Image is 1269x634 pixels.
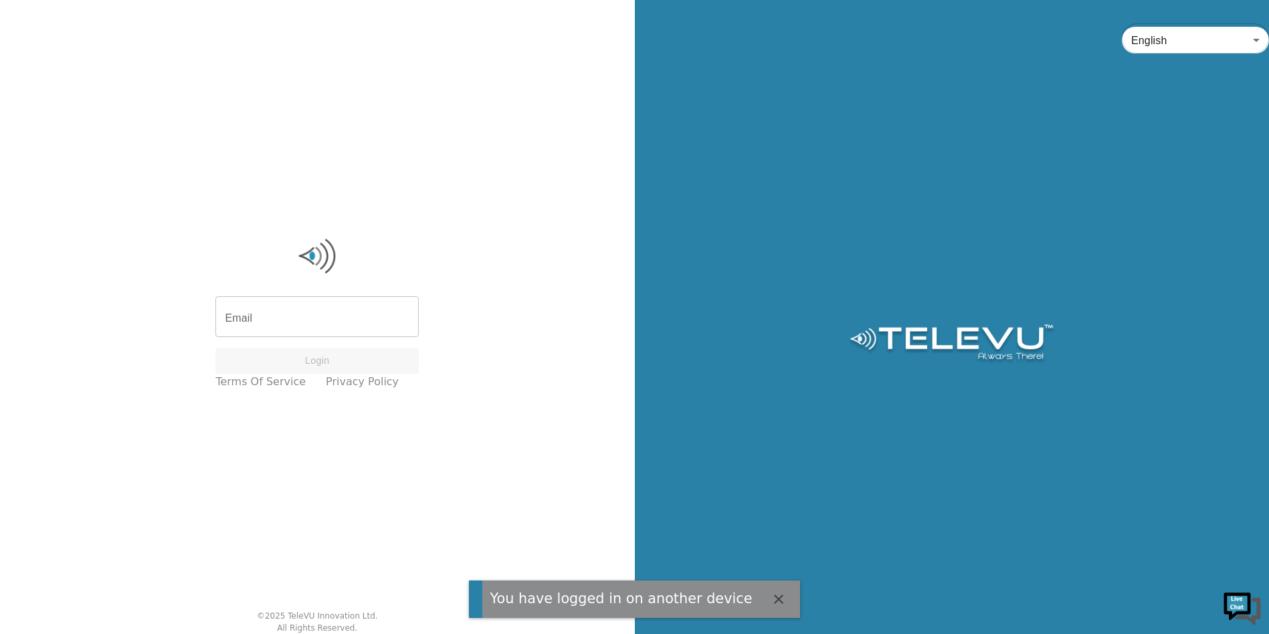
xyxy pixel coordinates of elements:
[490,589,753,609] div: You have logged in on another device
[1122,21,1269,59] div: English
[326,374,399,390] a: Privacy Policy
[277,622,357,634] div: All Rights Reserved.
[1222,587,1262,627] img: Chat Widget
[215,374,306,390] a: Terms of Service
[215,236,419,276] img: Logo
[257,610,378,622] div: © 2025 TeleVU Innovation Ltd.
[848,324,1056,364] img: Logo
